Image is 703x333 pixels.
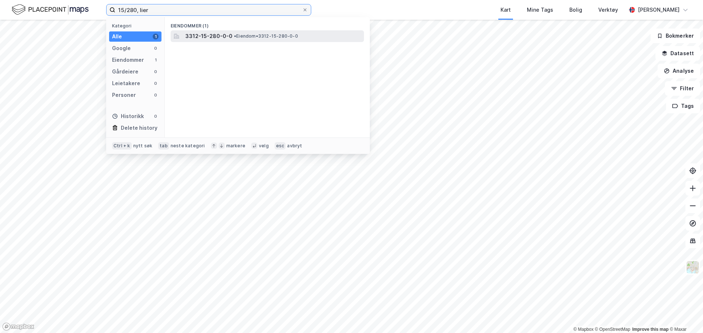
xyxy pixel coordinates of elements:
[153,92,159,98] div: 0
[112,112,144,121] div: Historikk
[112,91,136,99] div: Personer
[658,64,700,78] button: Analyse
[115,4,302,15] input: Søk på adresse, matrikkel, gårdeiere, leietakere eller personer
[665,81,700,96] button: Filter
[259,143,269,149] div: velg
[112,44,131,53] div: Google
[655,46,700,61] button: Datasett
[598,5,618,14] div: Verktøy
[112,79,140,88] div: Leietakere
[666,298,703,333] iframe: Chat Widget
[234,33,298,39] span: Eiendom • 3312-15-280-0-0
[133,143,153,149] div: nytt søk
[112,32,122,41] div: Alle
[165,17,370,30] div: Eiendommer (1)
[112,56,144,64] div: Eiendommer
[226,143,245,149] div: markere
[501,5,511,14] div: Kart
[638,5,680,14] div: [PERSON_NAME]
[287,143,302,149] div: avbryt
[121,124,157,132] div: Delete history
[171,143,205,149] div: neste kategori
[153,45,159,51] div: 0
[153,80,159,86] div: 0
[112,67,138,76] div: Gårdeiere
[527,5,553,14] div: Mine Tags
[573,327,594,332] a: Mapbox
[595,327,631,332] a: OpenStreetMap
[158,142,169,150] div: tab
[666,99,700,113] button: Tags
[12,3,89,16] img: logo.f888ab2527a4732fd821a326f86c7f29.svg
[569,5,582,14] div: Bolig
[112,142,132,150] div: Ctrl + k
[686,260,700,274] img: Z
[651,29,700,43] button: Bokmerker
[153,69,159,75] div: 0
[632,327,669,332] a: Improve this map
[153,113,159,119] div: 0
[2,322,34,331] a: Mapbox homepage
[112,23,161,29] div: Kategori
[234,33,236,39] span: •
[153,34,159,39] div: 1
[153,57,159,63] div: 1
[185,32,233,41] span: 3312-15-280-0-0
[275,142,286,150] div: esc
